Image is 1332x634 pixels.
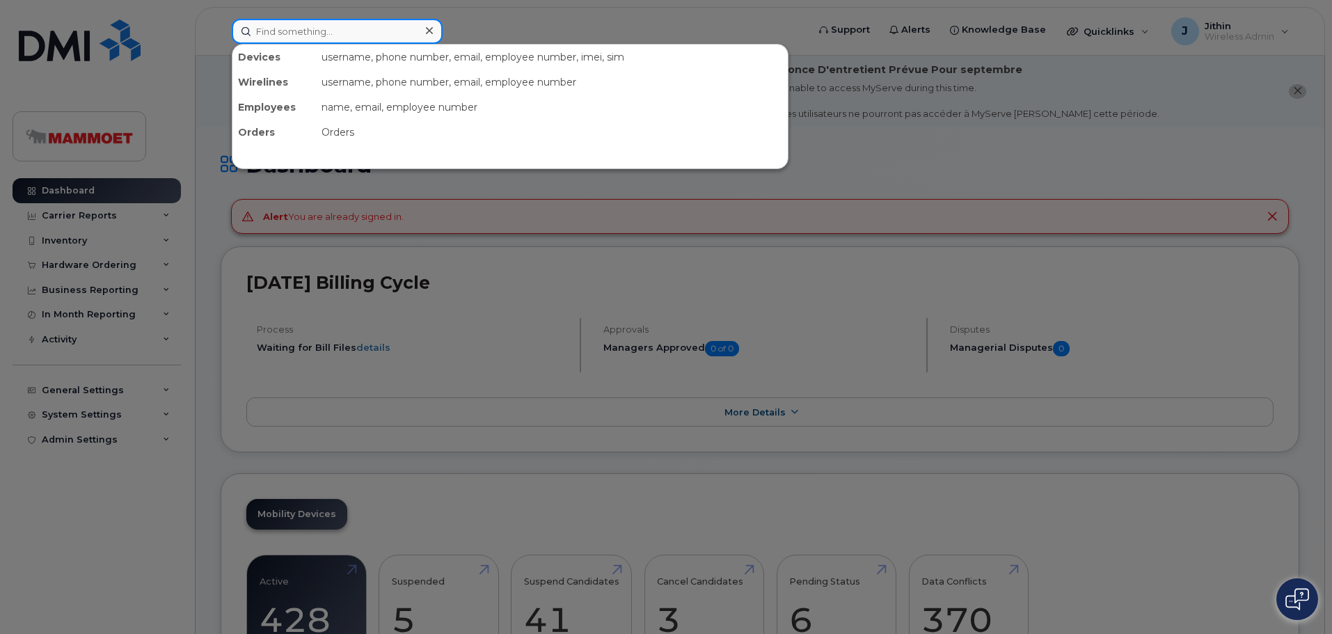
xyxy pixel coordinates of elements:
[232,45,316,70] div: Devices
[316,120,788,145] div: Orders
[316,45,788,70] div: username, phone number, email, employee number, imei, sim
[316,95,788,120] div: name, email, employee number
[232,70,316,95] div: Wirelines
[316,70,788,95] div: username, phone number, email, employee number
[232,120,316,145] div: Orders
[1285,588,1309,610] img: Open chat
[232,95,316,120] div: Employees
